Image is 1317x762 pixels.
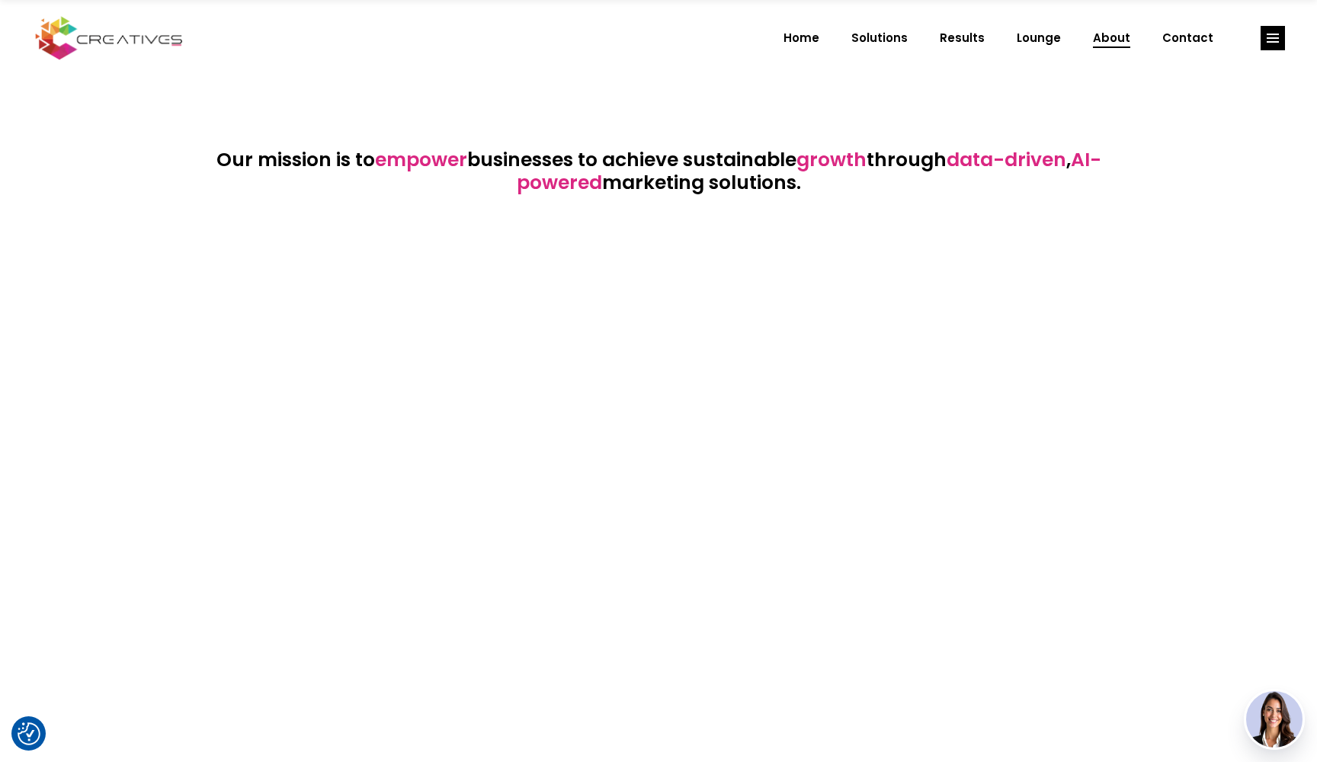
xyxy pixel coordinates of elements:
span: Solutions [851,18,908,58]
a: link [1261,26,1285,50]
span: About [1093,18,1130,58]
a: Lounge [1001,18,1077,58]
span: AI-powered [517,146,1101,196]
a: Contact [1146,18,1229,58]
button: Consent Preferences [18,722,40,745]
span: Home [783,18,819,58]
img: agent [1246,691,1303,748]
a: Solutions [835,18,924,58]
span: Results [940,18,985,58]
img: Creatives [32,14,186,62]
span: Contact [1162,18,1213,58]
span: empower [375,146,467,173]
img: Revisit consent button [18,722,40,745]
a: About [1077,18,1146,58]
a: Home [767,18,835,58]
h4: Our mission is to businesses to achieve sustainable through , marketing solutions. [201,149,1116,194]
span: data-driven [947,146,1066,173]
a: Results [924,18,1001,58]
span: growth [796,146,867,173]
span: Lounge [1017,18,1061,58]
